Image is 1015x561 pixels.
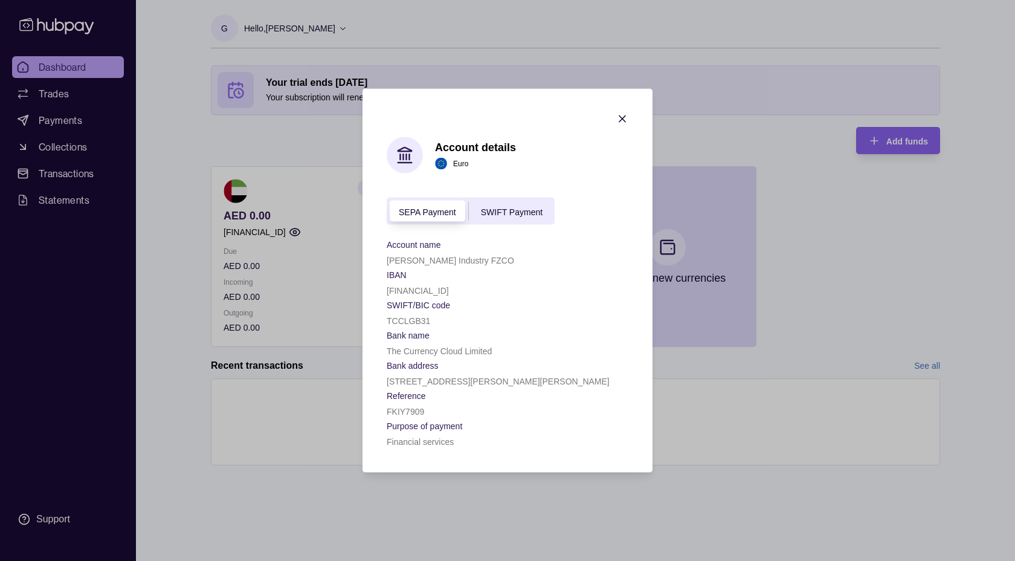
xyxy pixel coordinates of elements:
[387,316,430,326] p: TCCLGB31
[387,198,555,225] div: accountIndex
[387,270,407,280] p: IBAN
[399,207,456,216] span: SEPA Payment
[387,377,610,386] p: [STREET_ADDRESS][PERSON_NAME][PERSON_NAME]
[387,346,492,356] p: The Currency Cloud Limited
[387,240,441,250] p: Account name
[453,157,468,170] p: Euro
[481,207,543,216] span: SWIFT Payment
[387,286,449,296] p: [FINANCIAL_ID]
[387,437,454,447] p: Financial services
[387,421,462,431] p: Purpose of payment
[387,361,439,371] p: Bank address
[387,300,450,310] p: SWIFT/BIC code
[387,407,424,417] p: FKIY7909
[387,391,426,401] p: Reference
[387,331,430,340] p: Bank name
[387,256,514,265] p: [PERSON_NAME] Industry FZCO
[435,140,516,154] h1: Account details
[435,157,447,169] img: eu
